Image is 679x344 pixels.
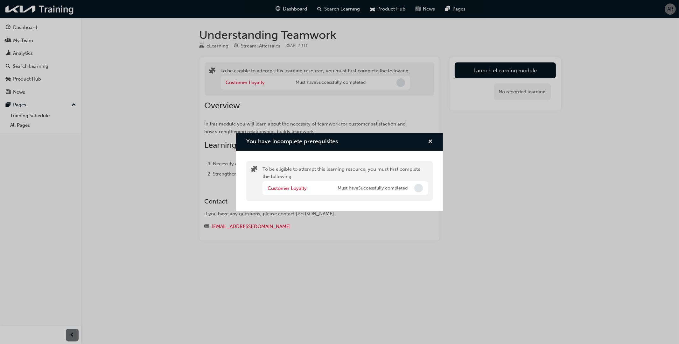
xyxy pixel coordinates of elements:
div: You have incomplete prerequisites [236,133,443,211]
span: Must have Successfully completed [338,185,408,192]
span: Incomplete [414,184,423,192]
span: puzzle-icon [251,166,257,174]
span: You have incomplete prerequisites [246,138,338,145]
button: cross-icon [428,138,433,146]
a: Customer Loyalty [268,185,307,191]
span: cross-icon [428,139,433,145]
div: To be eligible to attempt this learning resource, you must first complete the following: [262,166,428,196]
